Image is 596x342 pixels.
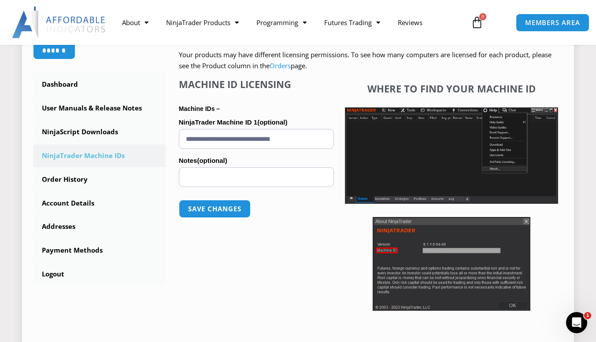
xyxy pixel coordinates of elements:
a: Addresses [33,215,166,238]
strong: Machine IDs – [179,105,220,112]
a: MEMBERS AREA [516,14,589,32]
img: Screenshot 2025-01-17 1155544 | Affordable Indicators – NinjaTrader [345,107,558,203]
span: 1 [584,312,591,319]
nav: Menu [113,12,465,33]
h4: Machine ID Licensing [179,78,334,90]
a: Dashboard [33,73,166,96]
a: NinjaTrader Products [157,12,248,33]
label: Notes [179,154,334,167]
span: MEMBERS AREA [525,19,580,26]
a: NinjaScript Downloads [33,121,166,143]
span: 0 [479,13,486,20]
a: 0 [458,10,496,35]
a: Futures Trading [315,12,389,33]
a: NinjaTrader Machine IDs [33,144,166,167]
a: Orders [270,61,291,70]
a: Logout [33,263,166,286]
span: (optional) [257,118,287,126]
a: About [113,12,157,33]
span: Your products may have different licensing permissions. To see how many computers are licensed fo... [179,50,552,70]
h4: Where to find your Machine ID [345,83,558,94]
button: Save changes [179,200,251,218]
a: User Manuals & Release Notes [33,97,166,120]
a: Order History [33,168,166,191]
img: LogoAI | Affordable Indicators – NinjaTrader [12,7,107,38]
img: Screenshot 2025-01-17 114931 | Affordable Indicators – NinjaTrader [373,217,530,311]
a: Programming [248,12,315,33]
a: Payment Methods [33,239,166,262]
nav: Account pages [33,73,166,286]
span: (optional) [197,157,227,164]
label: NinjaTrader Machine ID 1 [179,116,334,129]
a: Account Details [33,192,166,215]
iframe: Intercom live chat [566,312,587,333]
a: Reviews [389,12,431,33]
